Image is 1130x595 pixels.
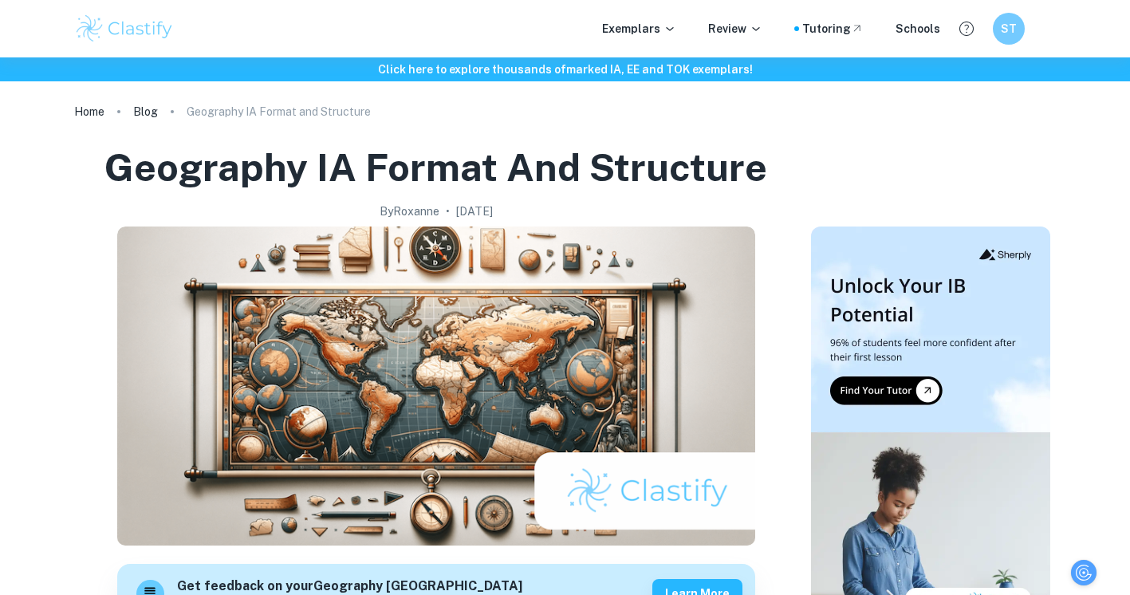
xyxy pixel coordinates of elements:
h6: ST [999,20,1018,37]
h6: Click here to explore thousands of marked IA, EE and TOK exemplars ! [3,61,1127,78]
p: • [446,203,450,220]
h2: [DATE] [456,203,493,220]
a: Schools [896,20,940,37]
a: Tutoring [802,20,864,37]
a: Blog [133,100,158,123]
h2: By Roxanne [380,203,439,220]
button: ST [993,13,1025,45]
h1: Geography IA Format and Structure [104,142,767,193]
img: Geography IA Format and Structure cover image [117,227,755,546]
img: Clastify logo [74,13,175,45]
button: Help and Feedback [953,15,980,42]
p: Geography IA Format and Structure [187,103,371,120]
p: Review [708,20,762,37]
a: Home [74,100,104,123]
p: Exemplars [602,20,676,37]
